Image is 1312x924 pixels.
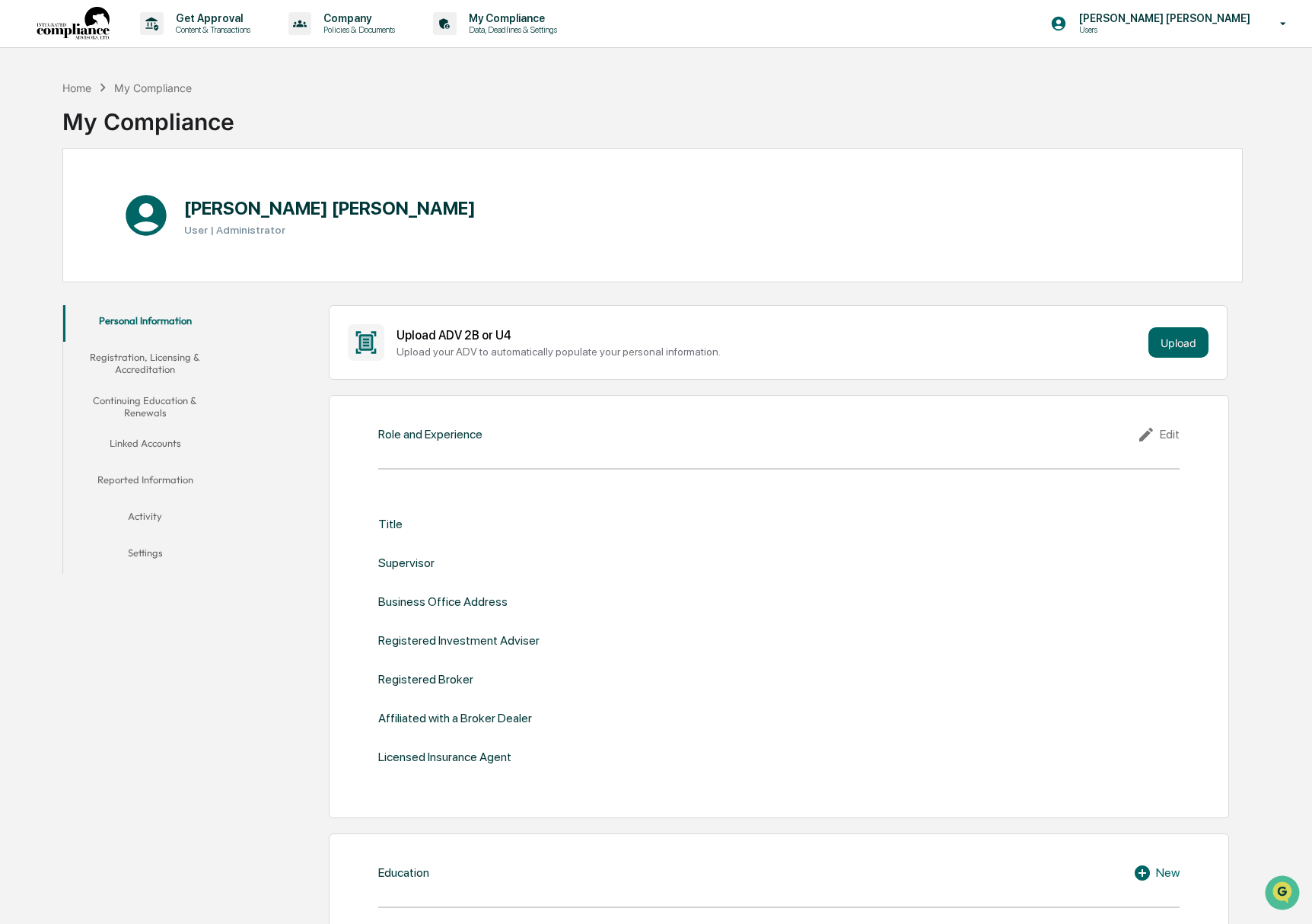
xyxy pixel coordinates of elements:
div: secondary tabs example [63,305,228,574]
p: My Compliance [457,12,565,24]
iframe: Open customer support [1263,874,1304,915]
a: Powered byPylon [107,257,184,269]
a: 🖐️Preclearance [9,186,104,213]
p: Content & Transactions [164,24,258,35]
div: We're available if you need us! [52,132,193,144]
div: Start new chat [52,116,250,132]
div: 🔎 [15,222,27,234]
h3: User | Administrator [184,224,476,236]
button: Upload [1148,327,1209,358]
p: Policies & Documents [311,24,403,35]
p: Get Approval [164,12,258,24]
div: 🖐️ [15,193,27,206]
div: Title [378,517,403,531]
div: New [1133,864,1180,882]
p: Users [1067,24,1216,35]
p: How can we help? [15,32,277,56]
button: Reported Information [63,464,228,501]
span: Pylon [151,258,184,269]
div: My Compliance [114,81,192,94]
button: Personal Information [63,305,228,342]
p: Company [311,12,403,24]
button: Activity [63,501,228,537]
div: Registered Broker [378,672,473,687]
p: Data, Deadlines & Settings [457,24,565,35]
button: Settings [63,537,228,574]
span: Data Lookup [30,221,96,236]
div: Registered Investment Adviser [378,633,540,648]
h1: [PERSON_NAME] [PERSON_NAME] [184,197,476,219]
div: Affiliated with a Broker Dealer [378,711,532,725]
button: Start new chat [259,121,277,139]
p: [PERSON_NAME] [PERSON_NAME] [1067,12,1258,24]
span: Preclearance [30,192,98,207]
button: Linked Accounts [63,428,228,464]
div: Role and Experience [378,427,482,441]
a: 🗄️Attestations [104,186,195,213]
div: My Compliance [62,96,234,135]
div: Licensed Insurance Agent [378,750,511,764]
div: Business Office Address [378,594,508,609]
img: 1746055101610-c473b297-6a78-478c-a979-82029cc54cd1 [15,116,43,144]
button: Continuing Education & Renewals [63,385,228,429]
img: logo [37,7,110,41]
input: Clear [40,69,251,85]
div: Edit [1137,425,1180,444]
div: Home [62,81,91,94]
a: 🔎Data Lookup [9,215,102,242]
div: Supervisor [378,556,435,570]
span: Attestations [126,192,189,207]
div: Education [378,865,429,880]
div: 🗄️ [110,193,123,206]
button: Registration, Licensing & Accreditation [63,342,228,385]
div: Upload your ADV to automatically populate your personal information. [396,346,1143,358]
div: Upload ADV 2B or U4 [396,328,1143,343]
